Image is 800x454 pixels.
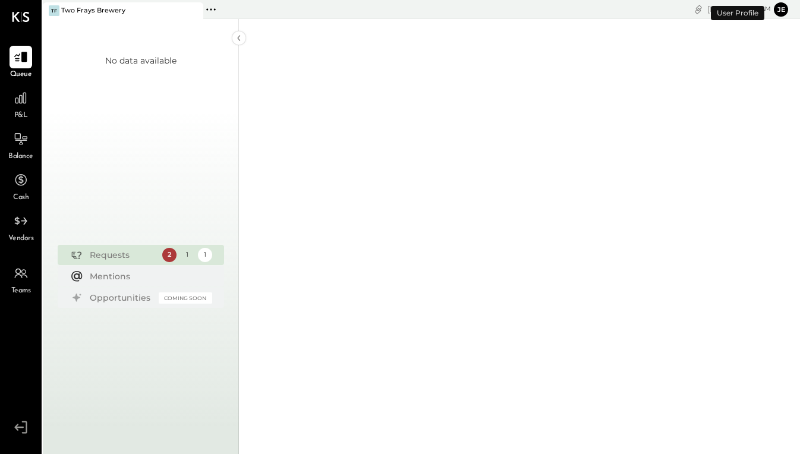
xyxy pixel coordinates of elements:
[11,286,31,297] span: Teams
[1,262,41,297] a: Teams
[159,292,212,304] div: Coming Soon
[198,248,212,262] div: 1
[180,248,194,262] div: 1
[761,5,771,13] span: am
[1,128,41,162] a: Balance
[49,5,59,16] div: TF
[105,55,177,67] div: No data available
[1,169,41,203] a: Cash
[90,249,156,261] div: Requests
[8,152,33,162] span: Balance
[13,193,29,203] span: Cash
[774,2,788,17] button: je
[10,70,32,80] span: Queue
[90,270,206,282] div: Mentions
[162,248,177,262] div: 2
[1,87,41,121] a: P&L
[90,292,153,304] div: Opportunities
[1,210,41,244] a: Vendors
[61,6,125,15] div: Two Frays Brewery
[8,234,34,244] span: Vendors
[1,46,41,80] a: Queue
[711,6,764,20] div: User Profile
[14,111,28,121] span: P&L
[707,4,771,15] div: [DATE]
[692,3,704,15] div: copy link
[735,4,759,15] span: 8 : 49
